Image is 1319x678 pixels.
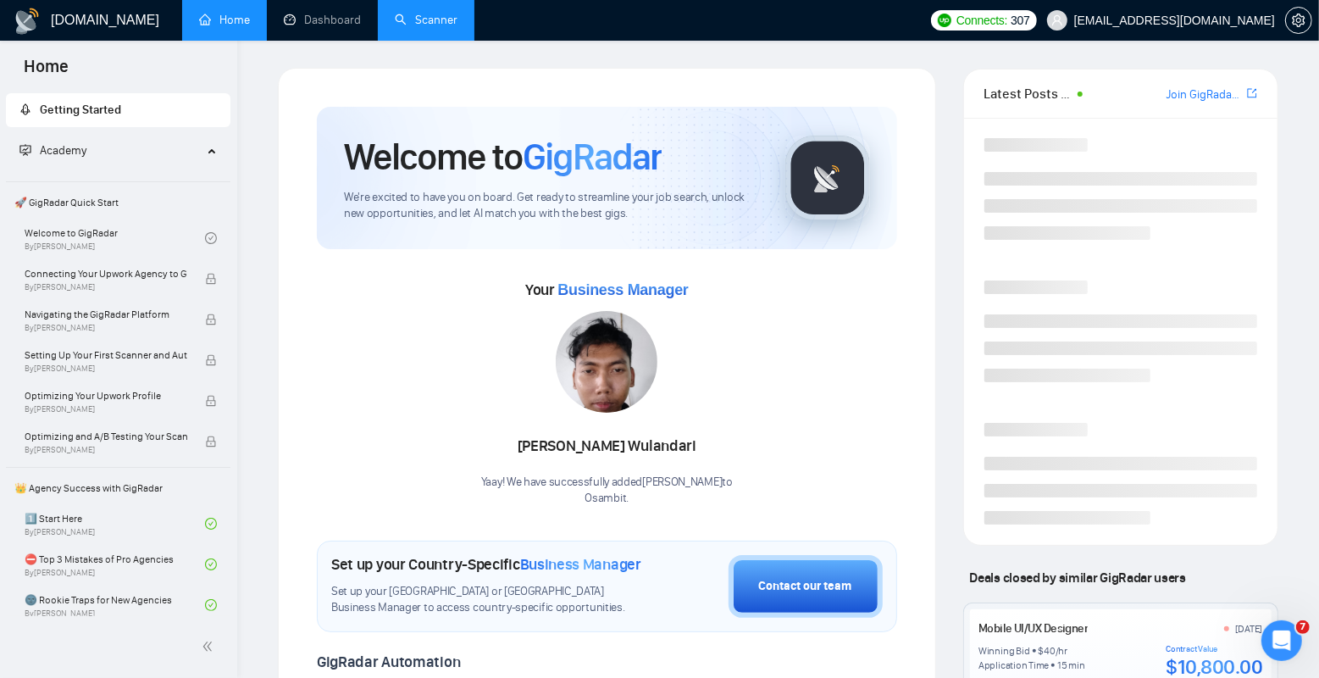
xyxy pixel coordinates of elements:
[1286,14,1311,27] span: setting
[525,281,689,299] span: Your
[520,555,641,574] span: Business Manager
[331,584,644,616] span: Set up your [GEOGRAPHIC_DATA] or [GEOGRAPHIC_DATA] Business Manager to access country-specific op...
[557,281,688,298] span: Business Manager
[481,491,733,507] p: Osambit .
[8,186,229,220] span: 🚀 GigRadar Quick Start
[759,577,852,596] div: Contact our team
[205,559,217,570] span: check-circle
[1247,86,1257,100] span: export
[19,144,31,156] span: fund-projection-screen
[25,546,205,583] a: ⛔ Top 3 Mistakes of Pro AgenciesBy[PERSON_NAME]
[202,638,219,655] span: double-left
[19,103,31,115] span: rocket
[1296,620,1310,634] span: 7
[40,103,121,117] span: Getting Started
[6,93,230,127] li: Getting Started
[1057,659,1085,672] div: 15 min
[205,599,217,611] span: check-circle
[25,282,187,292] span: By [PERSON_NAME]
[984,83,1072,104] span: Latest Posts from the GigRadar Community
[19,143,86,158] span: Academy
[785,136,870,220] img: gigradar-logo.png
[25,586,205,624] a: 🌚 Rookie Traps for New AgenciesBy[PERSON_NAME]
[1166,644,1262,654] div: Contract Value
[8,471,229,505] span: 👑 Agency Success with GigRadar
[205,273,217,285] span: lock
[25,445,187,455] span: By [PERSON_NAME]
[1039,644,1045,658] div: $
[938,14,951,27] img: upwork-logo.png
[1051,14,1063,26] span: user
[481,432,733,461] div: [PERSON_NAME] Wulandari
[523,134,662,180] span: GigRadar
[25,387,187,404] span: Optimizing Your Upwork Profile
[344,134,662,180] h1: Welcome to
[729,555,883,618] button: Contact our team
[481,475,733,507] div: Yaay! We have successfully added [PERSON_NAME] to
[395,13,457,27] a: searchScanner
[1044,644,1056,658] div: 40
[205,436,217,447] span: lock
[978,621,1088,636] a: Mobile UI/UX Designer
[14,8,41,35] img: logo
[205,314,217,325] span: lock
[25,306,187,323] span: Navigating the GigRadar Platform
[25,220,205,257] a: Welcome to GigRadarBy[PERSON_NAME]
[284,13,361,27] a: dashboardDashboard
[205,354,217,366] span: lock
[1247,86,1257,102] a: export
[205,395,217,407] span: lock
[40,143,86,158] span: Academy
[1261,620,1302,661] iframe: Intercom live chat
[1056,644,1067,658] div: /hr
[1285,7,1312,34] button: setting
[963,563,1193,592] span: Deals closed by similar GigRadar users
[1011,11,1029,30] span: 307
[956,11,1007,30] span: Connects:
[25,404,187,414] span: By [PERSON_NAME]
[25,428,187,445] span: Optimizing and A/B Testing Your Scanner for Better Results
[25,323,187,333] span: By [PERSON_NAME]
[199,13,250,27] a: homeHome
[556,311,657,413] img: 1712061552960-WhatsApp%20Image%202024-04-02%20at%2020.30.59.jpeg
[25,505,205,542] a: 1️⃣ Start HereBy[PERSON_NAME]
[317,653,460,671] span: GigRadar Automation
[25,347,187,364] span: Setting Up Your First Scanner and Auto-Bidder
[205,518,217,530] span: check-circle
[978,659,1049,672] div: Application Time
[344,190,758,222] span: We're excited to have you on board. Get ready to streamline your job search, unlock new opportuni...
[1285,14,1312,27] a: setting
[25,364,187,374] span: By [PERSON_NAME]
[1167,86,1244,104] a: Join GigRadar Slack Community
[331,555,641,574] h1: Set up your Country-Specific
[10,54,82,90] span: Home
[205,232,217,244] span: check-circle
[25,265,187,282] span: Connecting Your Upwork Agency to GigRadar
[978,644,1029,658] div: Winning Bid
[1235,622,1263,636] div: [DATE]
